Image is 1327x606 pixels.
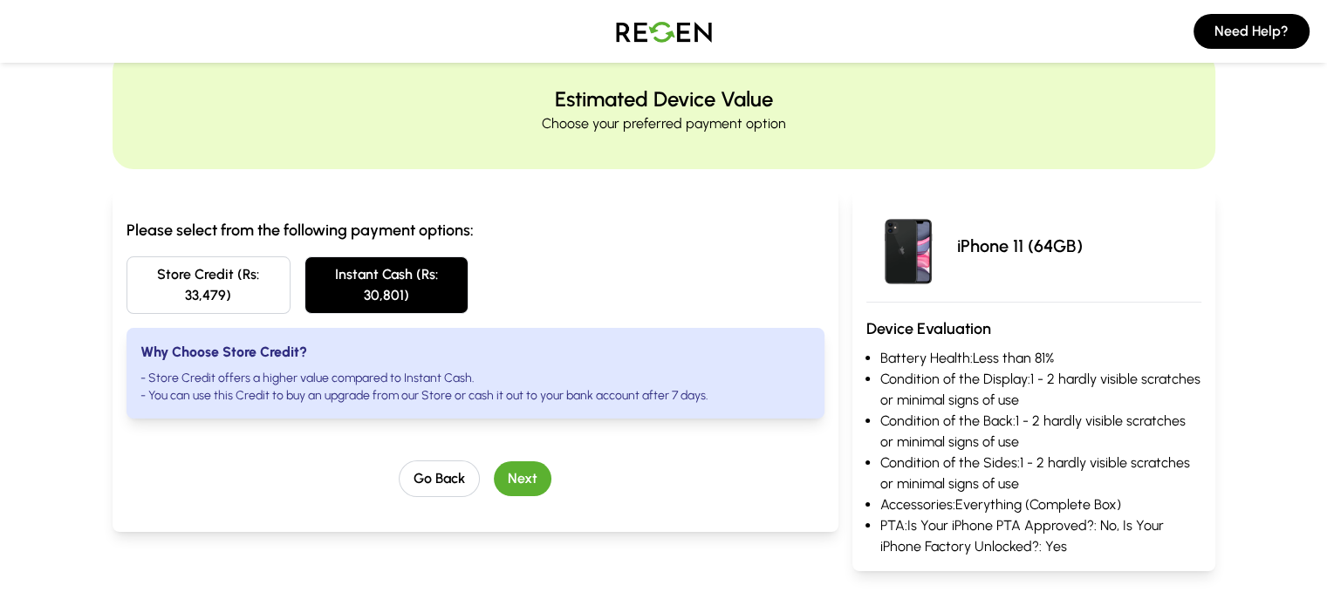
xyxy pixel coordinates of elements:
[603,7,725,56] img: Logo
[494,461,551,496] button: Next
[555,85,773,113] h2: Estimated Device Value
[880,411,1201,453] li: Condition of the Back: 1 - 2 hardly visible scratches or minimal signs of use
[880,515,1201,557] li: PTA: Is Your iPhone PTA Approved?: No, Is Your iPhone Factory Unlocked?: Yes
[304,256,469,314] button: Instant Cash (Rs: 30,801)
[866,317,1201,341] h3: Device Evaluation
[880,494,1201,515] li: Accessories: Everything (Complete Box)
[957,234,1083,258] p: iPhone 11 (64GB)
[880,369,1201,411] li: Condition of the Display: 1 - 2 hardly visible scratches or minimal signs of use
[542,113,786,134] p: Choose your preferred payment option
[140,370,811,387] li: - Store Credit offers a higher value compared to Instant Cash.
[127,256,291,314] button: Store Credit (Rs: 33,479)
[880,453,1201,494] li: Condition of the Sides: 1 - 2 hardly visible scratches or minimal signs of use
[140,387,811,405] li: - You can use this Credit to buy an upgrade from our Store or cash it out to your bank account af...
[399,460,480,497] button: Go Back
[127,218,824,242] h3: Please select from the following payment options:
[880,348,1201,369] li: Battery Health: Less than 81%
[866,204,950,288] img: iPhone 11
[140,344,307,360] strong: Why Choose Store Credit?
[1194,14,1310,49] button: Need Help?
